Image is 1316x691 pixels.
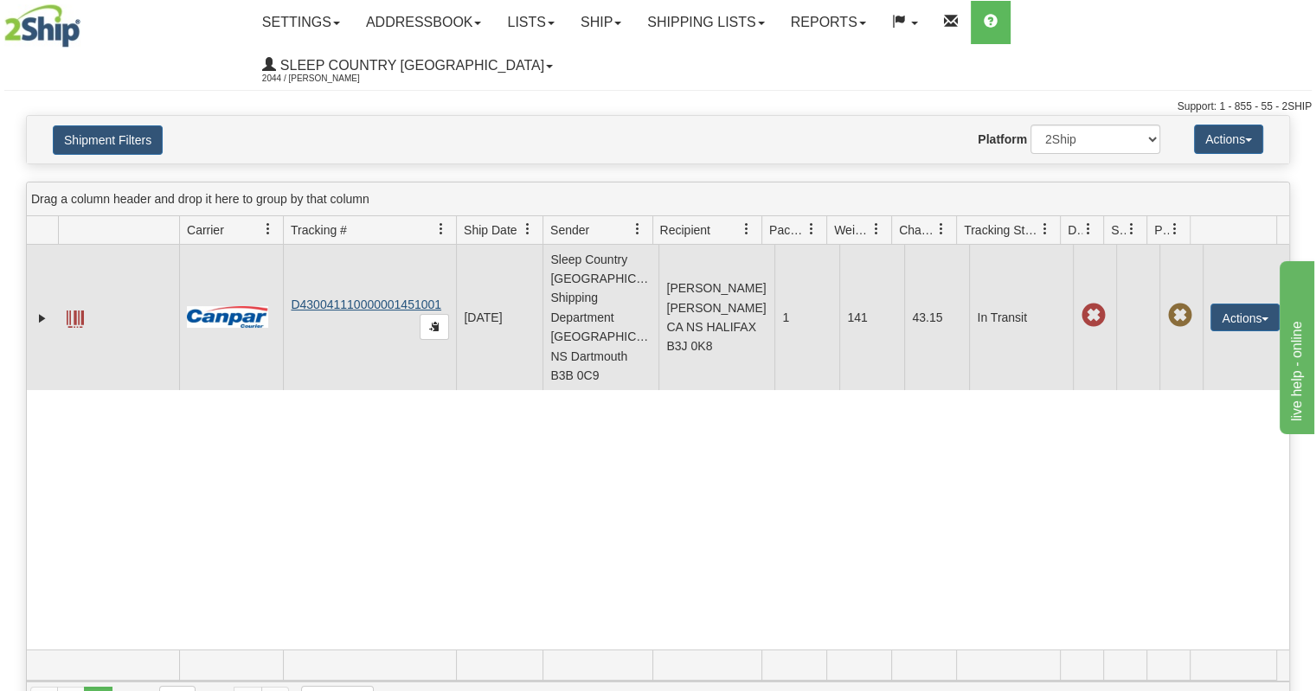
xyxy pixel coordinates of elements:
a: Carrier filter column settings [254,214,283,244]
a: Sender filter column settings [623,214,652,244]
img: logo2044.jpg [4,4,80,48]
a: Packages filter column settings [797,214,826,244]
button: Actions [1210,304,1280,331]
span: Delivery Status [1068,221,1082,239]
a: Pickup Status filter column settings [1160,214,1190,244]
span: Tracking Status [964,221,1039,239]
td: 1 [774,245,839,390]
a: Sleep Country [GEOGRAPHIC_DATA] 2044 / [PERSON_NAME] [249,44,566,87]
span: Recipient [660,221,710,239]
a: Ship [568,1,634,44]
td: Sleep Country [GEOGRAPHIC_DATA] Shipping Department [GEOGRAPHIC_DATA] NS Dartmouth B3B 0C9 [542,245,658,390]
td: [DATE] [456,245,542,390]
a: Recipient filter column settings [732,214,761,244]
a: Addressbook [353,1,495,44]
a: Shipment Issues filter column settings [1117,214,1146,244]
span: Tracking # [291,221,347,239]
a: Lists [494,1,567,44]
span: Packages [769,221,806,239]
td: 43.15 [904,245,969,390]
span: Pickup Status [1154,221,1169,239]
div: live help - online [13,10,160,31]
a: Shipping lists [634,1,777,44]
a: Delivery Status filter column settings [1074,214,1103,244]
span: Pickup Not Assigned [1167,304,1191,328]
a: Reports [778,1,879,44]
iframe: chat widget [1276,257,1314,433]
button: Shipment Filters [53,125,163,155]
span: 2044 / [PERSON_NAME] [262,70,392,87]
div: Support: 1 - 855 - 55 - 2SHIP [4,99,1312,114]
a: Weight filter column settings [862,214,891,244]
img: 14 - Canpar [187,306,268,328]
div: grid grouping header [27,182,1289,216]
a: Ship Date filter column settings [513,214,542,244]
span: Charge [899,221,935,239]
button: Actions [1194,125,1263,154]
button: Copy to clipboard [420,314,449,340]
a: Tracking Status filter column settings [1030,214,1060,244]
span: Ship Date [464,221,517,239]
td: 141 [839,245,904,390]
td: In Transit [969,245,1073,390]
a: Settings [249,1,353,44]
a: Label [67,303,84,330]
label: Platform [978,131,1027,148]
a: Tracking # filter column settings [427,214,456,244]
span: Shipment Issues [1111,221,1126,239]
td: [PERSON_NAME] [PERSON_NAME] CA NS HALIFAX B3J 0K8 [658,245,774,390]
span: Sleep Country [GEOGRAPHIC_DATA] [276,58,544,73]
a: Charge filter column settings [927,214,956,244]
span: Weight [834,221,870,239]
span: Late [1081,304,1105,328]
span: Carrier [187,221,224,239]
a: Expand [34,310,51,327]
span: Sender [550,221,589,239]
a: D430041110000001451001 [291,298,441,311]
